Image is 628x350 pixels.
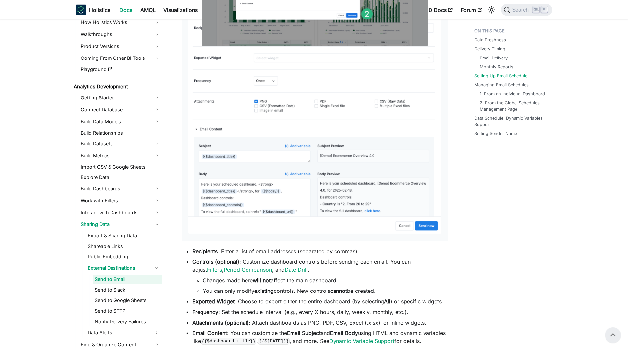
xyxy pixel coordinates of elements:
[384,298,390,305] strong: All
[474,130,517,136] a: Setting Sender Name
[486,5,497,15] button: Switch between dark and light mode (currently light mode)
[192,258,239,265] strong: Controls (optional)
[151,328,162,338] button: Expand sidebar category 'Data Alerts'
[474,37,506,43] a: Data Freshness
[79,93,162,103] a: Getting Started
[417,5,457,15] a: v3.0 Docs
[192,319,249,326] strong: Attachments (optional)
[605,327,621,343] button: Scroll back to top
[474,73,527,79] a: Setting Up Email Schedule
[79,128,162,137] a: Build Relationships
[79,116,162,127] a: Build Data Models
[207,266,222,273] a: Filters
[224,266,272,273] a: Period Comparison
[76,5,86,15] img: Holistics
[192,258,448,295] li: : Customize dashboard controls before sending each email. You can adjust , , and .
[79,104,162,115] a: Connect Database
[457,5,486,15] a: Forum
[541,7,548,13] kbd: K
[79,41,162,52] a: Product Versions
[79,196,162,206] a: Work with Filters
[480,91,545,97] a: 1. From an Individual Dashboard
[93,307,162,316] a: Send to SFTP
[86,242,162,251] a: Shareable Links
[93,317,162,327] a: Notify Delivery Failures
[254,288,274,294] strong: existing
[501,4,552,16] button: Search (Ctrl+K)
[151,263,162,274] button: Collapse sidebar category 'External Destinations'
[86,328,151,338] a: Data Alerts
[253,277,271,284] strong: will not
[79,139,162,149] a: Build Datasets
[72,82,162,91] a: Analytics Development
[474,82,529,88] a: Managing Email Schedules
[79,173,162,182] a: Explore Data
[115,5,136,15] a: Docs
[192,330,227,336] strong: Email Content
[79,17,162,28] a: How Holistics Works
[258,338,290,345] code: {{$[DATE]}}
[510,7,533,13] span: Search
[159,5,202,15] a: Visualizations
[203,276,448,284] li: Changes made here affect the main dashboard.
[192,308,448,316] li: : Set the schedule interval (e.g., every X hours, daily, weekly, monthly, etc.).
[330,330,358,336] strong: Email Body
[192,309,218,315] strong: Frequency
[192,298,235,305] strong: Exported Widget
[480,64,513,70] a: Monthly Reports
[136,5,159,15] a: AMQL
[79,65,162,74] a: Playground
[79,184,162,194] a: Build Dashboards
[330,288,347,294] strong: cannot
[93,275,162,284] a: Send to Email
[76,5,110,15] a: HolisticsHolistics
[480,55,508,61] a: Email Delivery
[192,319,448,327] li: : Attach dashboards as PNG, PDF, CSV, Excel (.xlsx), or Inline widgets.
[93,286,162,295] a: Send to Slack
[69,20,168,350] nav: Docs sidebar
[203,287,448,295] li: You can only modify controls. New controls be created.
[86,253,162,262] a: Public Embedding
[79,208,162,218] a: Interact with Dashboards
[79,163,162,172] a: Import CSV & Google Sheets
[192,329,448,345] li: : You can customize the and using HTML and dynamic variables like , , and more. See for details.
[287,330,321,336] strong: Email Subject
[79,219,162,230] a: Sharing Data
[79,29,162,40] a: Walkthroughs
[79,151,162,161] a: Build Metrics
[86,231,162,241] a: Export & Sharing Data
[329,338,394,344] a: Dynamic Variable Support
[285,266,308,273] a: Date Drill
[192,248,218,254] strong: Recipients
[89,6,110,14] b: Holistics
[79,53,162,63] a: Coming From Other BI Tools
[192,247,448,255] li: : Enter a list of email addresses (separated by commas).
[474,115,548,128] a: Data Schedule: Dynamic Variables Support
[201,338,256,345] code: {{$dashboard_title}}
[86,263,151,274] a: External Destinations
[480,100,546,112] a: 2. From the Global Schedules Management Page
[192,297,448,305] li: : Choose to export either the entire dashboard (by selecting ) or specific widgets.
[474,46,505,52] a: Delivery Timing
[93,296,162,305] a: Send to Google Sheets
